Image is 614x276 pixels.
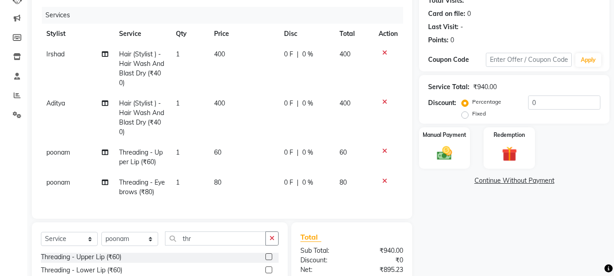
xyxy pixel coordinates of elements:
span: 0 % [302,148,313,157]
div: ₹0 [352,256,410,265]
div: - [460,22,463,32]
img: _cash.svg [432,145,457,162]
div: Threading - Lower Lip (₹60) [41,266,122,275]
div: Threading - Upper Lip (₹60) [41,252,121,262]
span: 0 F [284,99,293,108]
button: Apply [575,53,601,67]
div: Card on file: [428,9,465,19]
div: Services [42,7,410,24]
span: 0 F [284,50,293,59]
span: 60 [214,148,221,156]
span: Threading - Upper Lip (₹60) [119,148,163,166]
span: 400 [214,99,225,107]
div: Last Visit: [428,22,459,32]
span: 80 [339,178,347,186]
a: Continue Without Payment [421,176,608,186]
div: Service Total: [428,82,469,92]
span: | [297,148,299,157]
div: Sub Total: [294,246,352,256]
span: 0 F [284,148,293,157]
input: Search or Scan [165,231,266,246]
span: 0 F [284,178,293,187]
span: | [297,178,299,187]
span: | [297,99,299,108]
label: Redemption [494,131,525,139]
span: 80 [214,178,221,186]
th: Action [373,24,403,44]
div: Discount: [294,256,352,265]
span: Aditya [46,99,65,107]
div: Discount: [428,98,456,108]
span: 400 [339,99,350,107]
div: 0 [467,9,471,19]
th: Stylist [41,24,114,44]
div: ₹940.00 [473,82,497,92]
th: Disc [279,24,334,44]
span: Threading - Eyebrows (₹80) [119,178,165,196]
span: 400 [214,50,225,58]
span: 0 % [302,178,313,187]
div: Points: [428,35,449,45]
span: 1 [176,99,180,107]
label: Manual Payment [423,131,466,139]
span: poonam [46,148,70,156]
span: Hair (Stylist ) - Hair Wash And Blast Dry (₹400) [119,50,164,87]
th: Qty [170,24,208,44]
label: Percentage [472,98,501,106]
span: 60 [339,148,347,156]
span: 0 % [302,50,313,59]
div: ₹940.00 [352,246,410,256]
div: Coupon Code [428,55,485,65]
th: Service [114,24,170,44]
div: ₹895.23 [352,265,410,275]
span: 1 [176,178,180,186]
label: Fixed [472,110,486,118]
span: 0 % [302,99,313,108]
span: Irshad [46,50,65,58]
span: poonam [46,178,70,186]
span: Total [300,232,321,242]
th: Price [209,24,279,44]
span: Hair (Stylist ) - Hair Wash And Blast Dry (₹400) [119,99,164,136]
div: 0 [450,35,454,45]
th: Total [334,24,374,44]
span: | [297,50,299,59]
input: Enter Offer / Coupon Code [486,53,572,67]
img: _gift.svg [497,145,522,163]
span: 1 [176,50,180,58]
span: 1 [176,148,180,156]
div: Net: [294,265,352,275]
span: 400 [339,50,350,58]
